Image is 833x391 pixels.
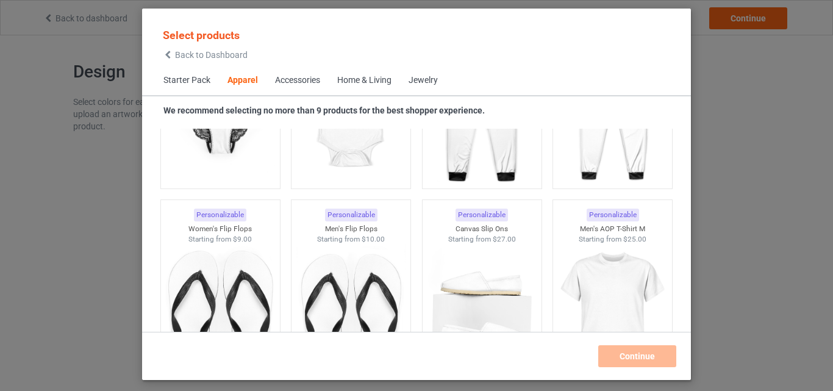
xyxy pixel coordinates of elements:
[427,244,537,381] img: regular.jpg
[423,234,542,245] div: Starting from
[456,209,508,221] div: Personalizable
[553,224,672,234] div: Men's AOP T-Shirt M
[163,106,485,115] strong: We recommend selecting no more than 9 products for the best shopper experience.
[275,74,320,87] div: Accessories
[325,209,377,221] div: Personalizable
[587,209,639,221] div: Personalizable
[161,224,280,234] div: Women's Flip Flops
[163,29,240,41] span: Select products
[553,234,672,245] div: Starting from
[161,234,280,245] div: Starting from
[227,74,258,87] div: Apparel
[291,224,410,234] div: Men's Flip Flops
[337,74,391,87] div: Home & Living
[291,234,410,245] div: Starting from
[194,209,246,221] div: Personalizable
[362,235,385,243] span: $10.00
[623,235,646,243] span: $25.00
[166,244,275,381] img: regular.jpg
[175,50,248,60] span: Back to Dashboard
[493,235,516,243] span: $27.00
[409,74,438,87] div: Jewelry
[423,224,542,234] div: Canvas Slip Ons
[233,235,252,243] span: $9.00
[296,244,406,381] img: regular.jpg
[558,244,667,381] img: regular.jpg
[155,66,219,95] span: Starter Pack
